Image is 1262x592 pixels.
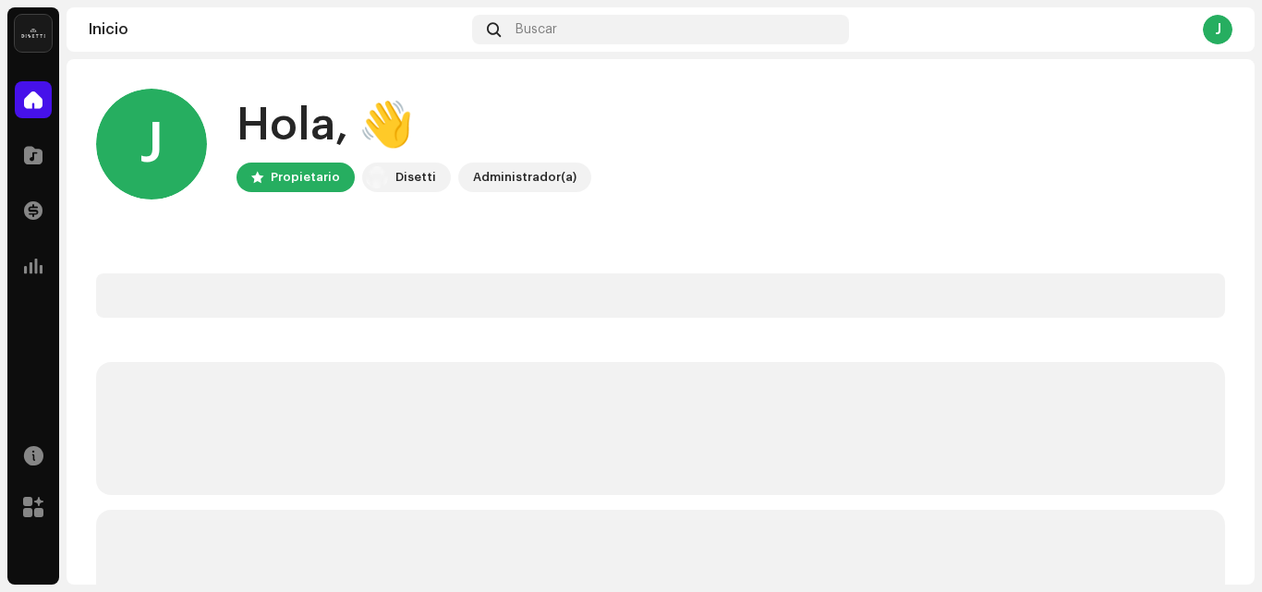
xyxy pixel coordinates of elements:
[366,166,388,188] img: 02a7c2d3-3c89-4098-b12f-2ff2945c95ee
[15,15,52,52] img: 02a7c2d3-3c89-4098-b12f-2ff2945c95ee
[96,89,207,199] div: J
[395,166,436,188] div: Disetti
[89,22,465,37] div: Inicio
[473,166,576,188] div: Administrador(a)
[516,22,557,37] span: Buscar
[1203,15,1232,44] div: J
[237,96,591,155] div: Hola, 👋
[271,166,340,188] div: Propietario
